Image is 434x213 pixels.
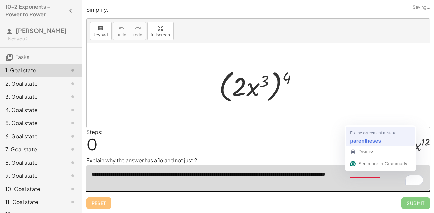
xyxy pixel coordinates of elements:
[5,119,58,127] div: 5. Goal state
[94,33,108,37] span: keypad
[69,119,77,127] i: Task not started.
[86,165,430,192] textarea: To enrich screen reader interactions, please activate Accessibility in Grammarly extension settings
[5,106,58,114] div: 4. Goal state
[86,6,430,13] p: Simplify.
[5,198,58,206] div: 11. Goal state
[5,93,58,101] div: 3. Goal state
[69,159,77,167] i: Task not started.
[5,67,58,74] div: 1. Goal state
[5,159,58,167] div: 8. Goal state
[69,185,77,193] i: Task not started.
[5,185,58,193] div: 10. Goal state
[86,128,103,135] label: Steps:
[133,33,142,37] span: redo
[86,156,430,164] p: Explain why the answer has a 16 and not just 2.
[5,132,58,140] div: 6. Goal state
[151,33,170,37] span: fullscreen
[113,22,130,40] button: undoundo
[135,24,141,32] i: redo
[69,80,77,88] i: Task not started.
[16,53,29,60] span: Tasks
[69,146,77,153] i: Task not started.
[147,22,174,40] button: fullscreen
[5,146,58,153] div: 7. Goal state
[69,172,77,180] i: Task not started.
[118,24,124,32] i: undo
[69,106,77,114] i: Task not started.
[69,198,77,206] i: Task not started.
[5,172,58,180] div: 9. Goal state
[90,22,112,40] button: keyboardkeypad
[130,22,146,40] button: redoredo
[8,36,77,42] div: Not you?
[413,4,430,11] span: Saving…
[86,134,98,154] span: 0
[5,80,58,88] div: 2. Goal state
[97,24,104,32] i: keyboard
[69,132,77,140] i: Task not started.
[69,67,77,74] i: Task not started.
[5,3,65,18] h4: 10-2 Exponents - Power to Power
[117,33,126,37] span: undo
[69,93,77,101] i: Task not started.
[16,27,67,34] span: [PERSON_NAME]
